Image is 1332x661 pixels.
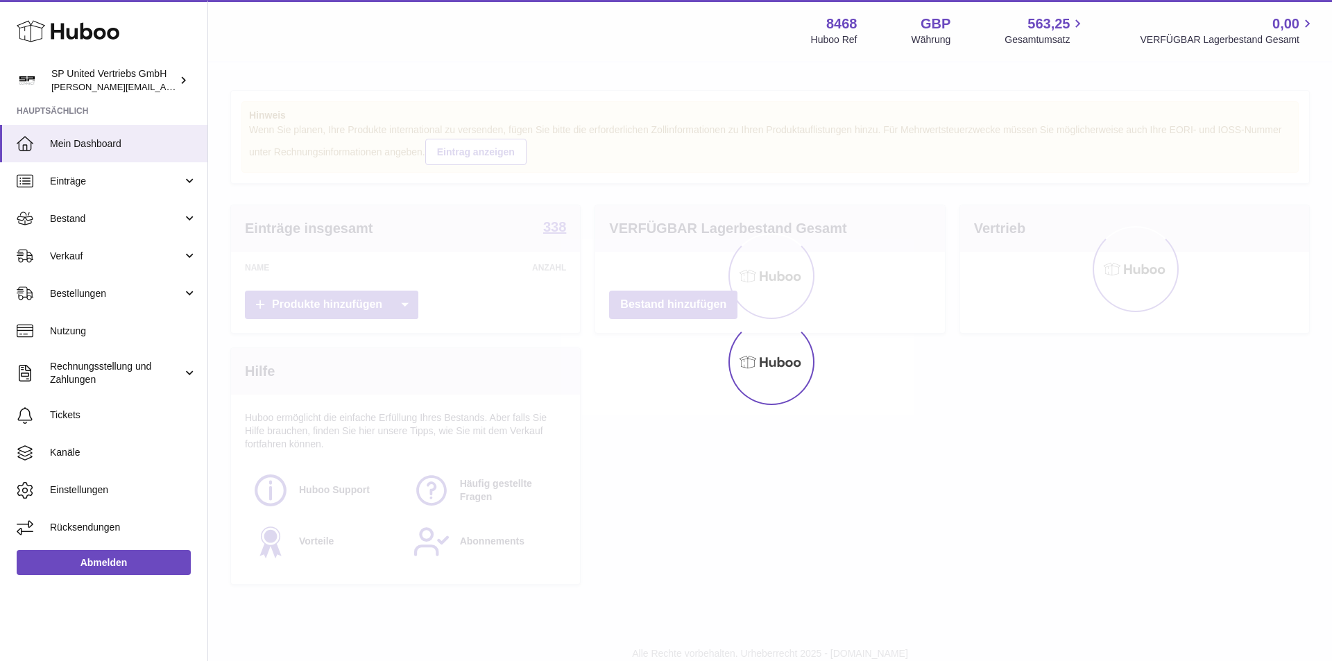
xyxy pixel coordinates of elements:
[50,137,197,151] span: Mein Dashboard
[811,33,857,46] div: Huboo Ref
[50,483,197,497] span: Einstellungen
[50,446,197,459] span: Kanäle
[1272,15,1299,33] span: 0,00
[17,550,191,575] a: Abmelden
[50,287,182,300] span: Bestellungen
[50,212,182,225] span: Bestand
[1005,15,1086,46] a: 563,25 Gesamtumsatz
[50,521,197,534] span: Rücksendungen
[1140,15,1315,46] a: 0,00 VERFÜGBAR Lagerbestand Gesamt
[912,33,951,46] div: Währung
[17,70,37,91] img: tim@sp-united.com
[1027,15,1070,33] span: 563,25
[50,360,182,386] span: Rechnungsstellung und Zahlungen
[1005,33,1086,46] span: Gesamtumsatz
[1140,33,1315,46] span: VERFÜGBAR Lagerbestand Gesamt
[51,81,278,92] span: [PERSON_NAME][EMAIL_ADDRESS][DOMAIN_NAME]
[921,15,950,33] strong: GBP
[50,250,182,263] span: Verkauf
[51,67,176,94] div: SP United Vertriebs GmbH
[50,175,182,188] span: Einträge
[826,15,857,33] strong: 8468
[50,325,197,338] span: Nutzung
[50,409,197,422] span: Tickets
